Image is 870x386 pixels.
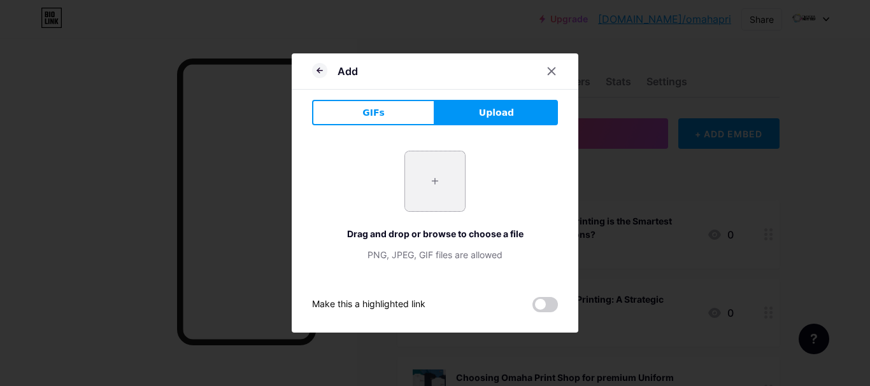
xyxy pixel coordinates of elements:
div: Add [338,64,358,79]
button: GIFs [312,100,435,125]
div: PNG, JPEG, GIF files are allowed [312,248,558,261]
span: GIFs [362,106,385,120]
span: Upload [479,106,514,120]
div: Make this a highlighted link [312,297,425,312]
button: Upload [435,100,558,125]
div: Drag and drop or browse to choose a file [312,227,558,240]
